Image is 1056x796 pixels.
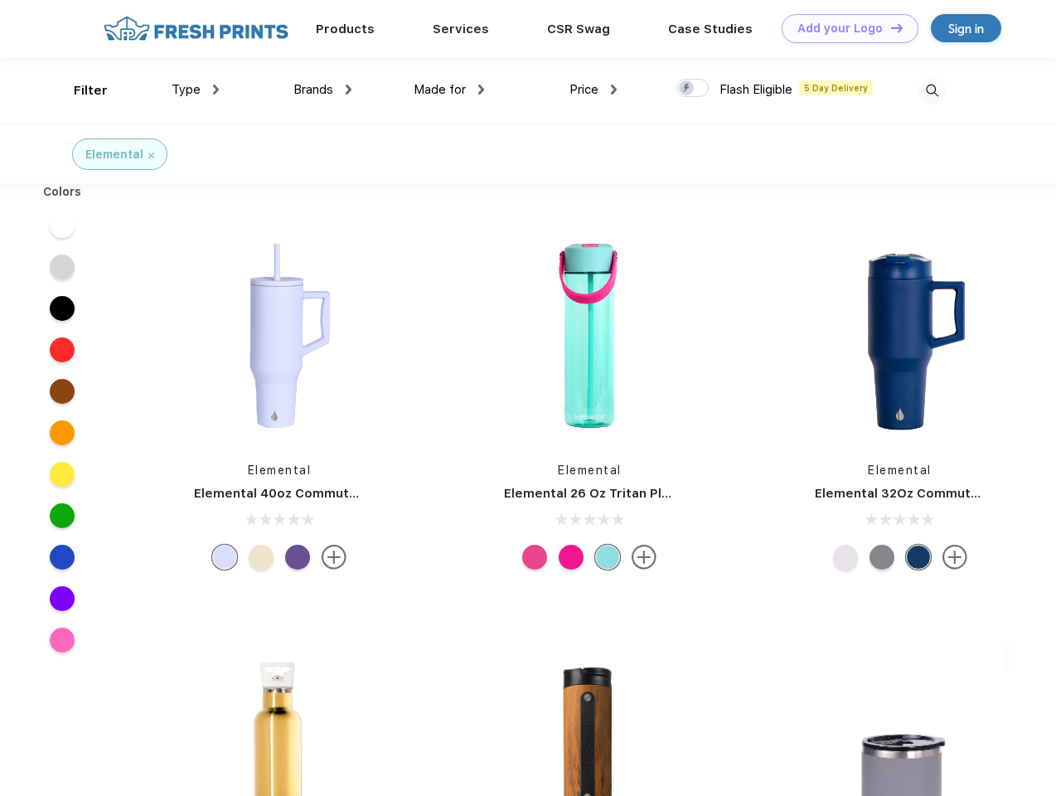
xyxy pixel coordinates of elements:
[293,82,333,97] span: Brands
[891,23,903,32] img: DT
[547,22,610,36] a: CSR Swag
[248,464,312,477] a: Elemental
[558,464,622,477] a: Elemental
[479,225,700,445] img: func=resize&h=266
[99,14,293,43] img: fo%20logo%202.webp
[316,22,375,36] a: Products
[790,225,1010,445] img: func=resize&h=266
[833,545,858,570] div: Matte White
[569,82,598,97] span: Price
[74,81,108,100] div: Filter
[414,82,466,97] span: Made for
[213,85,219,95] img: dropdown.png
[249,545,274,570] div: Beige
[433,22,489,36] a: Services
[212,545,237,570] div: Ice blue
[870,545,894,570] div: Graphite
[85,146,143,163] div: Elemental
[504,486,778,501] a: Elemental 26 Oz Tritan Plastic Water Bottle
[194,486,419,501] a: Elemental 40oz Commuter Tumbler
[322,545,346,570] img: more.svg
[148,153,154,158] img: filter_cancel.svg
[611,85,617,95] img: dropdown.png
[799,80,873,95] span: 5 Day Delivery
[931,14,1001,42] a: Sign in
[632,545,656,570] img: more.svg
[906,545,931,570] div: Navy
[31,183,94,201] div: Colors
[942,545,967,570] img: more.svg
[595,545,620,570] div: Berry breeze
[868,464,932,477] a: Elemental
[815,486,1040,501] a: Elemental 32Oz Commuter Tumbler
[285,545,310,570] div: Purple
[346,85,351,95] img: dropdown.png
[522,545,547,570] div: Pink Checkers
[797,22,883,36] div: Add your Logo
[559,545,584,570] div: Hot pink
[719,82,792,97] span: Flash Eligible
[948,19,984,38] div: Sign in
[478,85,484,95] img: dropdown.png
[918,77,946,104] img: desktop_search.svg
[169,225,390,445] img: func=resize&h=266
[172,82,201,97] span: Type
